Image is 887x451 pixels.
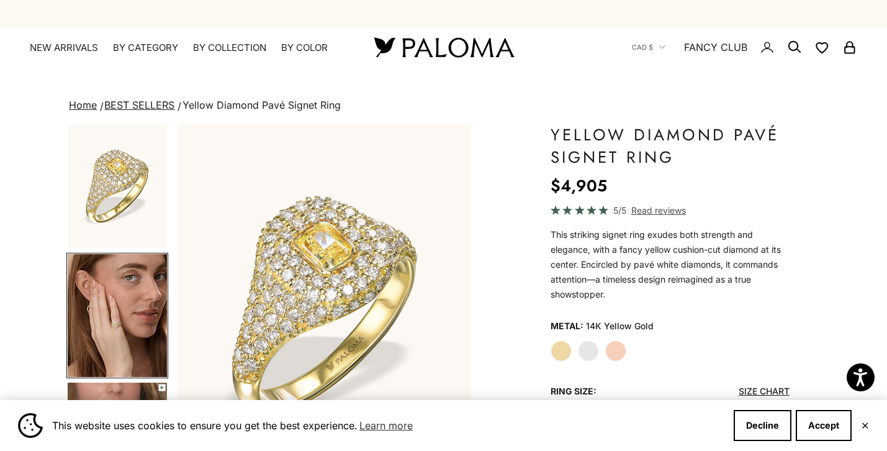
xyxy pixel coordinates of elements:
[18,413,43,438] img: Cookie banner
[68,254,167,377] img: #YellowGold #WhiteGold #RoseGold
[739,386,790,396] a: Size Chart
[551,317,583,335] legend: Metal:
[358,416,415,435] a: Learn more
[30,42,98,54] a: NEW ARRIVALS
[193,42,266,54] summary: By Collection
[69,99,97,111] a: Home
[30,42,344,54] nav: Primary navigation
[551,124,790,168] h1: Yellow Diamond Pavé Signet Ring
[861,422,869,429] button: Close
[734,410,791,441] button: Decline
[613,203,626,217] span: 5/5
[632,42,665,53] button: CAD $
[551,382,597,401] legend: Ring size:
[586,317,654,335] variant-option-value: 14K Yellow Gold
[551,203,790,217] a: 5/5 Read reviews
[66,97,821,114] nav: breadcrumbs
[113,42,178,54] summary: By Category
[684,39,747,55] a: FANCY CLUB
[551,227,790,302] p: This striking signet ring exudes both strength and elegance, with a fancy yellow cushion-cut diam...
[182,99,341,111] span: Yellow Diamond Pavé Signet Ring
[66,253,168,378] button: Go to item 4
[632,27,857,67] nav: Secondary navigation
[551,173,607,198] sale-price: $4,905
[281,42,328,54] summary: By Color
[631,203,686,217] span: Read reviews
[66,124,168,249] button: Go to item 1
[52,416,724,435] span: This website uses cookies to ensure you get the best experience.
[68,125,167,248] img: #YellowGold
[632,42,653,53] span: CAD $
[796,410,852,441] button: Accept
[104,99,174,111] a: BEST SELLERS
